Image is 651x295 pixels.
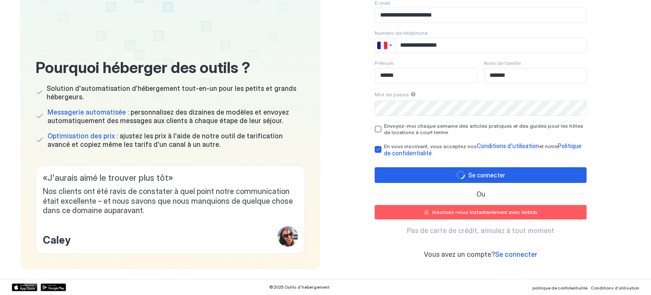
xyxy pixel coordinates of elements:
[532,283,587,292] a: politique de confidentialité
[375,8,586,22] input: Champ de saisie
[456,171,465,179] div: chargement
[539,143,558,149] font: et notre
[384,143,583,157] a: Politique de confidentialité
[375,91,409,98] font: Mot de passe
[36,58,250,77] font: Pourquoi héberger des outils ?
[269,284,273,289] font: ©
[591,285,639,290] font: Conditions d'utilisation
[375,38,395,53] button: Sélecteur de pays
[468,171,505,179] font: Se connecter
[375,167,587,183] button: chargementSe connecter
[43,173,47,183] font: «
[476,190,485,198] font: Ou
[273,284,329,289] font: 2025 Outils d'hébergement
[384,143,477,149] font: En vous inscrivant, vous acceptez nos
[278,226,298,247] div: profil
[375,205,587,219] button: Inscrivez-vous instantanément avec Airbnb
[43,234,70,246] font: Caley
[432,150,433,157] font: .
[591,283,639,292] a: Conditions d'utilisation
[432,209,537,215] font: Inscrivez-vous instantanément avec Airbnb
[484,60,521,66] font: Nom de famille
[43,187,295,215] font: Nos clients ont été ravis de constater à quel point notre communication était excellente – et nou...
[47,173,168,183] font: J'aurais aimé le trouver plus tôt
[168,173,173,183] font: »
[375,142,587,157] div: Conditions générales de confidentialité
[47,108,291,125] font: personnalisez des dizaines de modèles et envoyez automatiquement des messages aux clients à chaqu...
[477,143,539,149] a: Conditions d'utilisation
[395,38,586,53] input: Champ de saisie
[47,108,129,116] font: Messagerie automatisée :
[384,142,583,157] font: Politique de confidentialité
[375,123,587,135] div: se désengager
[495,250,537,258] font: Se connecter
[47,132,284,149] font: ajustez les prix à l'aide de notre outil de tarification avancé et copiez même les tarifs d'un ca...
[495,250,537,259] a: Se connecter
[407,226,554,235] font: Pas de carte de crédit, annulez à tout moment
[375,60,394,66] font: Prénom
[375,101,586,115] input: Champ de saisie
[12,284,37,291] a: App Store
[375,30,428,36] font: Numéro de téléphone
[424,250,495,258] font: Vous avez un compte?
[47,84,298,101] font: Solution d'automatisation d'hébergement tout-en-un pour les petits et grands hébergeurs.
[41,284,66,291] a: Google Play Store
[484,68,586,83] input: Champ de saisie
[384,123,584,135] font: Envoyez-moi chaque semaine des articles pratiques et des guides pour les hôtes de locations à cou...
[532,285,587,290] font: politique de confidentialité
[375,68,477,83] input: Champ de saisie
[477,142,539,149] font: Conditions d'utilisation
[47,132,118,140] font: Optimisation des prix :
